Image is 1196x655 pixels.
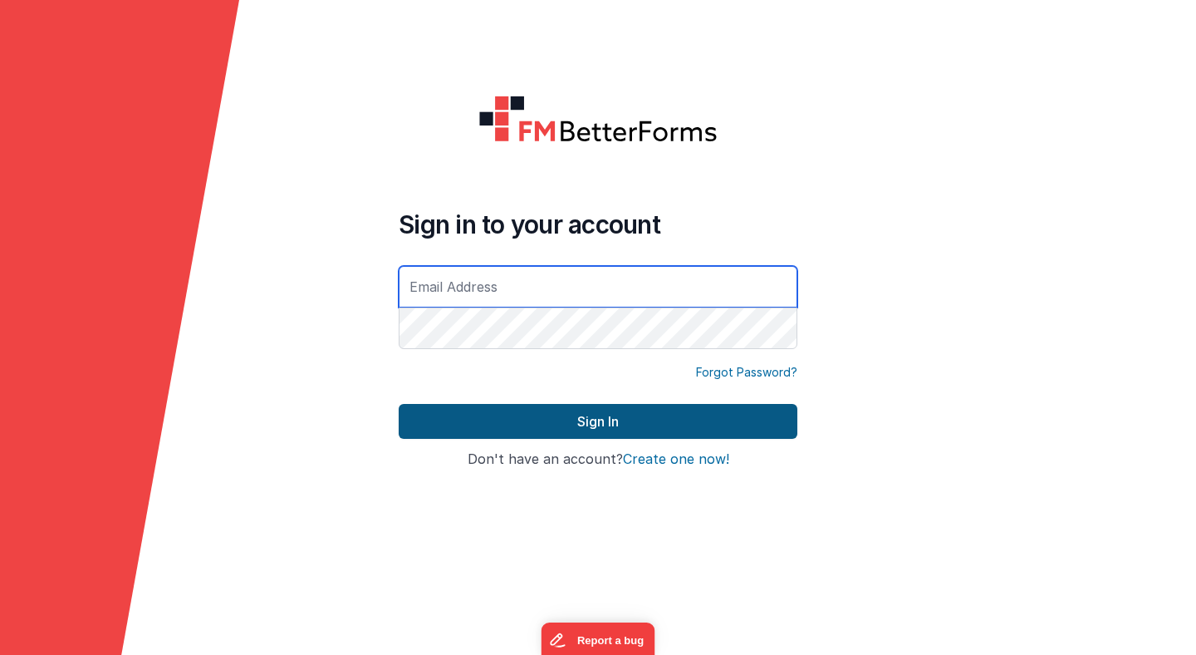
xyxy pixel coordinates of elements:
button: Sign In [399,404,797,439]
a: Forgot Password? [696,364,797,381]
h4: Sign in to your account [399,209,797,239]
button: Create one now! [623,452,729,467]
h4: Don't have an account? [399,452,797,467]
input: Email Address [399,266,797,308]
